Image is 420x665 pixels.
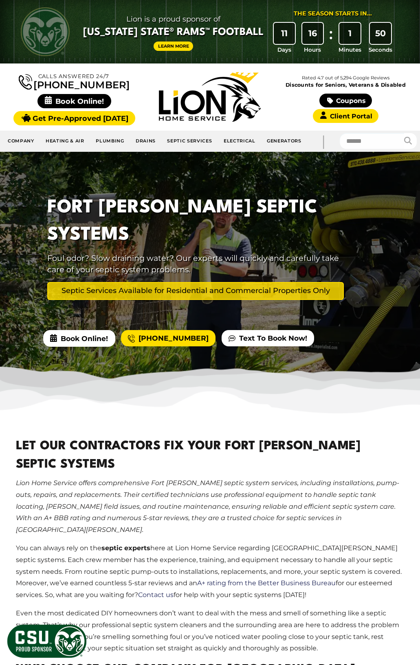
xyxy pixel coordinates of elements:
span: Hours [304,46,321,54]
p: Rated 4.7 out of 5,294 Google Reviews [278,74,413,82]
img: CSU Rams logo [21,7,70,56]
a: Company [2,134,40,148]
span: [US_STATE] State® Rams™ Football [83,26,264,39]
a: [PHONE_NUMBER] [19,72,130,90]
p: Foul odor? Slow draining water? Our experts will quickly and carefully take care of your septic s... [47,252,344,276]
strong: septic experts [101,544,150,552]
span: Seconds [369,46,392,54]
a: Septic Services [162,134,218,148]
a: Generators [261,134,307,148]
span: Book Online! [43,330,115,346]
h1: Fort [PERSON_NAME] Septic Systems [47,194,344,249]
a: Contact us [138,591,174,599]
span: Discounts for Seniors, Veterans & Disabled [279,83,412,88]
a: Drains [130,134,161,148]
a: Learn More [154,42,194,51]
div: : [327,23,335,54]
a: Client Portal [313,109,379,123]
img: CSU Sponsor Badge [6,623,88,659]
em: Lion Home Service offers comprehensive Fort [PERSON_NAME] septic system services, including insta... [16,479,399,534]
div: 1 [339,23,361,44]
a: Plumbing [90,134,130,148]
a: Coupons [319,94,372,107]
a: Electrical [218,134,261,148]
a: Text To Book Now! [222,330,314,346]
h2: Let Our Contractors Fix Your Fort [PERSON_NAME] Septic Systems [16,437,404,474]
p: Septic Services Available for Residential and Commercial Properties Only [47,282,344,300]
div: 16 [302,23,323,44]
img: Lion Home Service [159,72,261,122]
div: The Season Starts in... [294,9,372,18]
a: Heating & Air [40,134,90,148]
a: A+ rating from the Better Business Bureau [197,579,336,587]
a: [PHONE_NUMBER] [121,330,215,346]
div: 11 [274,23,295,44]
span: Days [277,46,291,54]
span: Book Online! [37,94,111,108]
span: Minutes [339,46,361,54]
div: | [307,131,339,152]
span: Lion is a proud sponsor of [83,13,264,26]
a: Get Pre-Approved [DATE] [13,111,135,125]
div: 50 [370,23,391,44]
p: You can always rely on the here at Lion Home Service regarding [GEOGRAPHIC_DATA][PERSON_NAME] sep... [16,542,404,601]
p: Even the most dedicated DIY homeowners don’t want to deal with the mess and smell of something li... [16,608,404,654]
